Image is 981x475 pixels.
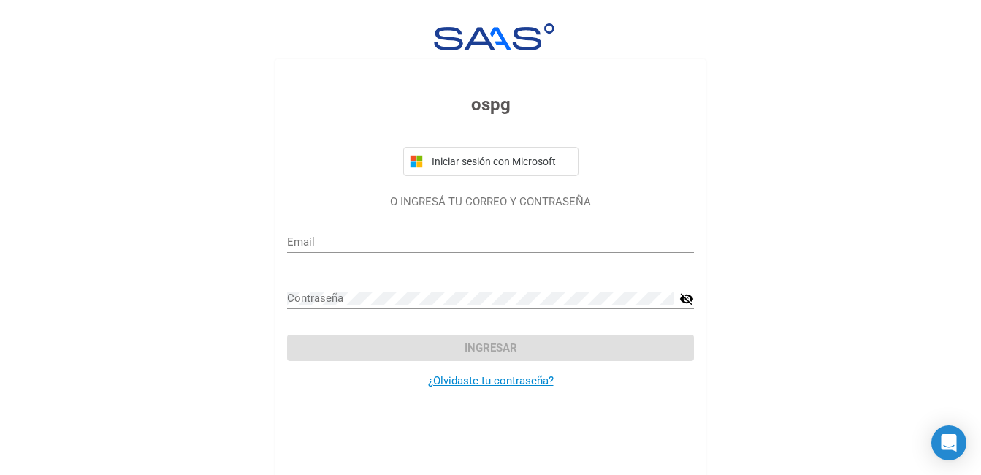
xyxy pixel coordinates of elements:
p: O INGRESÁ TU CORREO Y CONTRASEÑA [287,194,694,210]
mat-icon: visibility_off [679,290,694,308]
span: Iniciar sesión con Microsoft [429,156,572,167]
span: Ingresar [465,341,517,354]
a: ¿Olvidaste tu contraseña? [428,374,554,387]
button: Iniciar sesión con Microsoft [403,147,579,176]
div: Open Intercom Messenger [931,425,966,460]
h3: ospg [287,91,694,118]
button: Ingresar [287,335,694,361]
